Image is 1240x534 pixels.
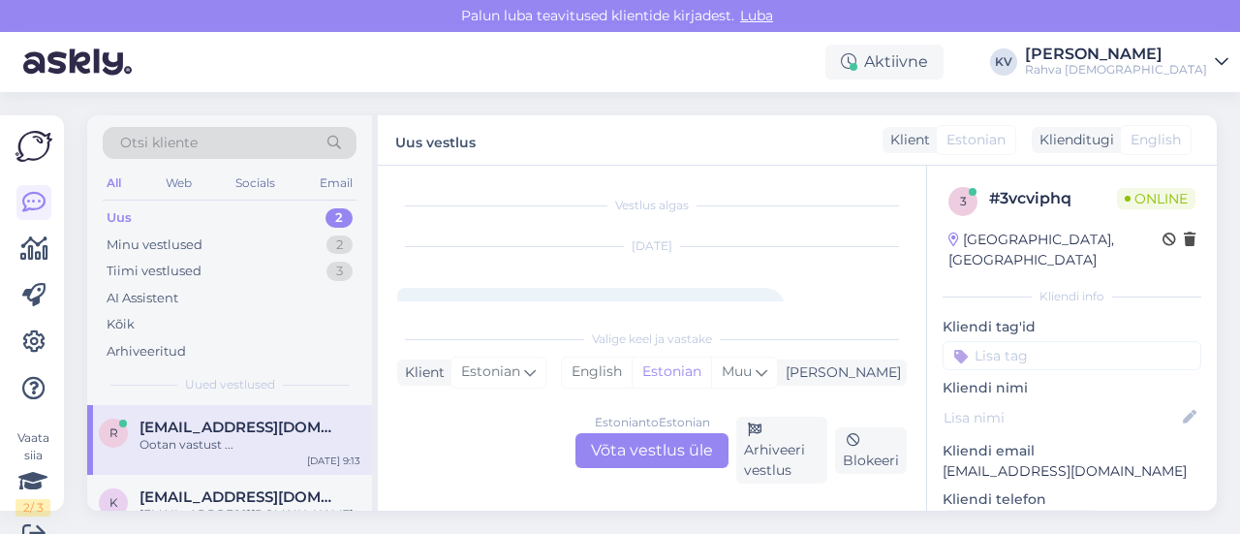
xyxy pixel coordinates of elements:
[120,133,198,153] span: Otsi kliente
[1025,47,1207,62] div: [PERSON_NAME]
[232,171,279,196] div: Socials
[15,429,50,517] div: Vaata siia
[835,427,907,474] div: Blokeeri
[461,361,520,383] span: Estonian
[162,171,196,196] div: Web
[397,330,907,348] div: Valige keel ja vastake
[883,130,930,150] div: Klient
[943,341,1201,370] input: Lisa tag
[948,230,1162,270] div: [GEOGRAPHIC_DATA], [GEOGRAPHIC_DATA]
[946,130,1006,150] span: Estonian
[397,197,907,214] div: Vestlus algas
[943,317,1201,337] p: Kliendi tag'id
[139,436,360,454] div: Ootan vastust ...
[307,454,360,468] div: [DATE] 9:13
[632,358,711,387] div: Estonian
[943,378,1201,398] p: Kliendi nimi
[575,433,728,468] div: Võta vestlus üle
[1117,188,1195,209] span: Online
[397,237,907,255] div: [DATE]
[395,127,476,153] label: Uus vestlus
[990,48,1017,76] div: KV
[107,236,202,255] div: Minu vestlused
[185,376,275,393] span: Uued vestlused
[107,342,186,361] div: Arhiveeritud
[411,300,774,437] span: Ma ei saa sisse logida: Olete varasemalt juba registreerinud. Teie isikukood on seotud teise e-po...
[103,171,125,196] div: All
[595,414,710,431] div: Estonian to Estonian
[15,131,52,162] img: Askly Logo
[109,495,118,510] span: k
[107,262,201,281] div: Tiimi vestlused
[397,362,445,383] div: Klient
[107,208,132,228] div: Uus
[139,488,341,506] span: kairi.vaster@mail.ee
[943,288,1201,305] div: Kliendi info
[943,441,1201,461] p: Kliendi email
[326,262,353,281] div: 3
[15,499,50,517] div: 2 / 3
[139,419,341,436] span: rebane.kaisa@gmail.com
[1025,62,1207,78] div: Rahva [DEMOGRAPHIC_DATA]
[1032,130,1114,150] div: Klienditugi
[943,489,1201,510] p: Kliendi telefon
[1131,130,1181,150] span: English
[107,315,135,334] div: Kõik
[944,407,1179,428] input: Lisa nimi
[722,362,752,380] span: Muu
[326,236,353,255] div: 2
[109,425,118,440] span: r
[736,417,827,484] div: Arhiveeri vestlus
[734,7,779,24] span: Luba
[325,208,353,228] div: 2
[989,187,1117,210] div: # 3vcviphq
[943,461,1201,482] p: [EMAIL_ADDRESS][DOMAIN_NAME]
[1025,47,1228,78] a: [PERSON_NAME]Rahva [DEMOGRAPHIC_DATA]
[825,45,944,79] div: Aktiivne
[562,358,632,387] div: English
[107,289,178,308] div: AI Assistent
[778,362,901,383] div: [PERSON_NAME]
[960,194,967,208] span: 3
[316,171,356,196] div: Email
